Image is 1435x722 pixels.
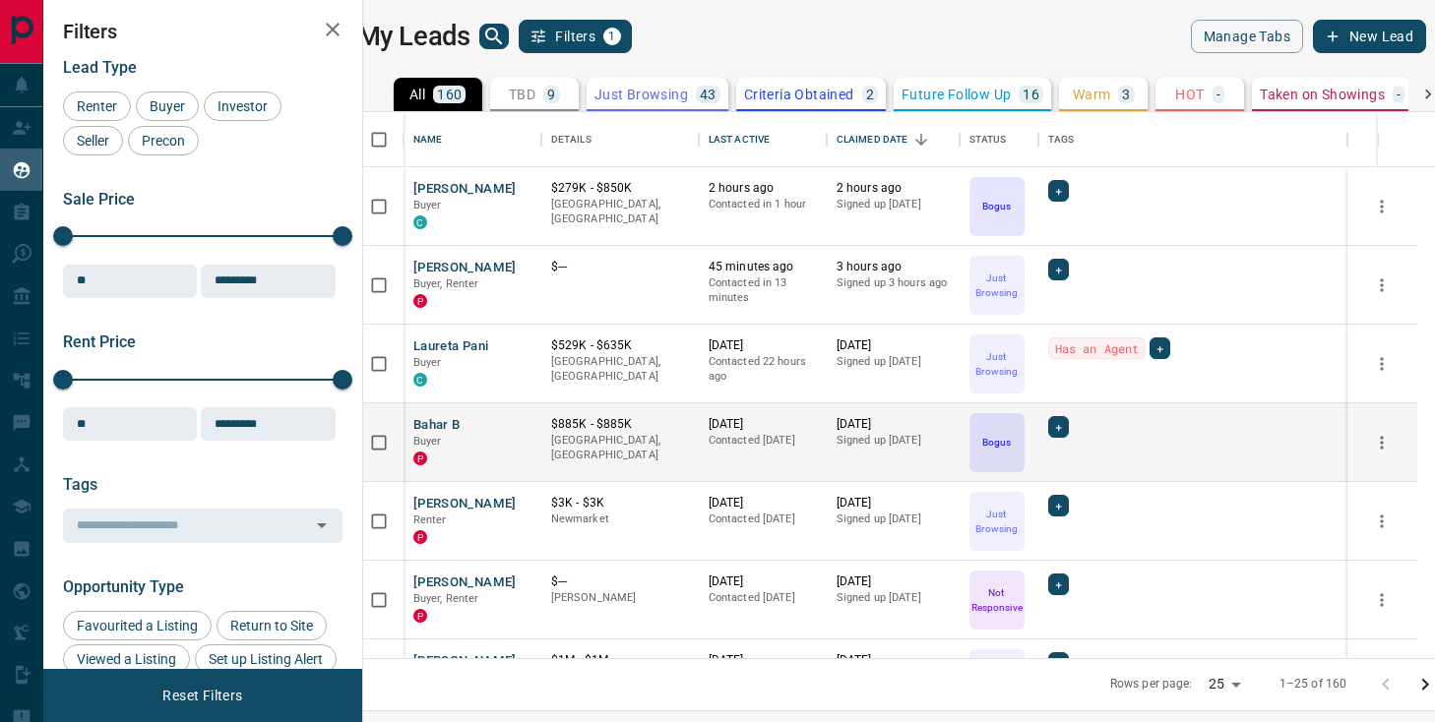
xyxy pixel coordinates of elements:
[519,20,632,53] button: Filters1
[709,433,817,449] p: Contacted [DATE]
[413,215,427,229] div: condos.ca
[971,349,1023,379] p: Just Browsing
[70,98,124,114] span: Renter
[63,577,184,596] span: Opportunity Type
[837,180,950,197] p: 2 hours ago
[70,651,183,667] span: Viewed a Listing
[1073,88,1111,101] p: Warm
[971,507,1023,536] p: Just Browsing
[551,416,689,433] p: $885K - $885K
[413,337,489,356] button: Laureta Pani
[1260,88,1385,101] p: Taken on Showings
[63,190,135,209] span: Sale Price
[63,20,343,43] h2: Filters
[1367,428,1397,457] button: more
[837,416,950,433] p: [DATE]
[63,126,123,155] div: Seller
[971,585,1023,615] p: Not Responsive
[1038,112,1347,167] div: Tags
[63,58,137,77] span: Lead Type
[211,98,275,114] span: Investor
[217,611,327,640] div: Return to Site
[1048,112,1075,167] div: Tags
[709,590,817,606] p: Contacted [DATE]
[413,180,517,199] button: [PERSON_NAME]
[1367,192,1397,221] button: more
[1175,88,1204,101] p: HOT
[1150,337,1170,359] div: +
[837,337,950,354] p: [DATE]
[827,112,960,167] div: Claimed Date
[605,30,619,43] span: 1
[1279,676,1346,692] p: 1–25 of 160
[223,618,320,633] span: Return to Site
[1367,349,1397,379] button: more
[709,354,817,385] p: Contacted 22 hours ago
[837,590,950,606] p: Signed up [DATE]
[837,495,950,511] p: [DATE]
[413,513,447,526] span: Renter
[982,199,1011,213] p: Bogus
[413,609,427,623] div: property.ca
[709,573,817,590] p: [DATE]
[709,495,817,511] p: [DATE]
[551,652,689,669] p: $1M - $1M
[479,24,509,49] button: search button
[709,112,770,167] div: Last Active
[709,416,817,433] p: [DATE]
[413,652,517,671] button: [PERSON_NAME]
[709,197,817,212] p: Contacted in 1 hour
[404,112,541,167] div: Name
[541,112,699,167] div: Details
[1055,181,1062,201] span: +
[744,88,854,101] p: Criteria Obtained
[413,530,427,544] div: property.ca
[1048,259,1069,280] div: +
[551,573,689,590] p: $---
[413,373,427,387] div: condos.ca
[709,275,817,306] p: Contacted in 13 minutes
[202,651,330,667] span: Set up Listing Alert
[709,652,817,669] p: [DATE]
[413,199,442,211] span: Buyer
[1048,573,1069,595] div: +
[837,433,950,449] p: Signed up [DATE]
[413,573,517,592] button: [PERSON_NAME]
[1367,507,1397,536] button: more
[837,354,950,370] p: Signed up [DATE]
[150,679,255,712] button: Reset Filters
[866,88,874,101] p: 2
[413,416,461,435] button: Bahar B
[70,133,116,149] span: Seller
[1055,338,1140,358] span: Has an Agent
[63,332,136,351] span: Rent Price
[709,259,817,275] p: 45 minutes ago
[63,91,131,121] div: Renter
[135,133,192,149] span: Precon
[960,112,1038,167] div: Status
[971,271,1023,300] p: Just Browsing
[551,197,689,227] p: [GEOGRAPHIC_DATA], [GEOGRAPHIC_DATA]
[1055,653,1062,673] span: +
[1191,20,1303,53] button: Manage Tabs
[143,98,192,114] span: Buyer
[551,337,689,354] p: $529K - $635K
[1122,88,1130,101] p: 3
[63,644,190,674] div: Viewed a Listing
[1055,417,1062,437] span: +
[357,21,470,52] h1: My Leads
[1048,495,1069,516] div: +
[1048,652,1069,674] div: +
[969,112,1007,167] div: Status
[837,259,950,275] p: 3 hours ago
[551,433,689,463] p: [GEOGRAPHIC_DATA], [GEOGRAPHIC_DATA]
[1110,676,1193,692] p: Rows per page:
[70,618,205,633] span: Favourited a Listing
[982,435,1011,450] p: Bogus
[409,88,425,101] p: All
[547,88,555,101] p: 9
[308,511,336,539] button: Open
[709,337,817,354] p: [DATE]
[699,112,827,167] div: Last Active
[63,475,97,494] span: Tags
